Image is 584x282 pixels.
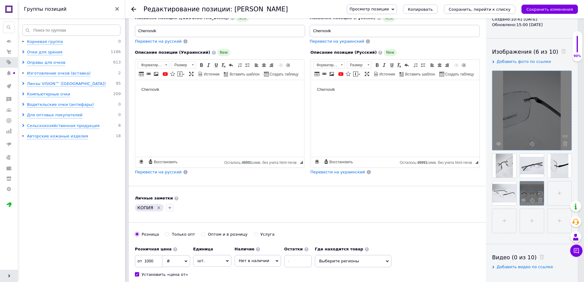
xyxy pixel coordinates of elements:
span: Размер [171,62,190,68]
span: КОПИЯ [137,205,153,210]
a: Полужирный (Ctrl+B) [374,62,380,68]
span: Перетащите для изменения размера [475,161,478,164]
a: По левому краю [253,62,260,68]
button: Сохранить, перейти к списку [444,5,516,14]
span: Копировать [408,7,433,12]
a: Создать таблицу [438,71,475,77]
a: Вставить шаблон [399,71,436,77]
b: Розничная цена [135,247,172,251]
a: Вставить шаблон [223,71,260,77]
span: Вставить шаблон [229,72,259,77]
b: Личные заметки [135,196,173,200]
a: Таблица [314,71,320,77]
a: Изображение [328,71,335,77]
div: Компьютерные очки [27,91,70,97]
span: Перевести на русский [135,170,182,174]
a: Форматирование [138,61,169,69]
a: Вставить/Редактировать ссылку (Ctrl+L) [145,71,152,77]
span: шт. [193,255,231,267]
span: Просмотр позиции [349,7,389,11]
span: 49991 [417,160,427,165]
div: Оправы для очков [27,60,65,66]
a: Увеличить отступ [460,62,467,68]
div: Обновлено: 15:00 [DATE] [492,22,572,28]
a: Отменить (Ctrl+Z) [227,62,234,68]
a: Восстановить [147,158,178,165]
span: Создать таблицу [269,72,299,77]
a: Вставить / удалить маркированный список [420,62,426,68]
span: Выберите регионы [315,255,391,267]
a: Восстановить [323,158,354,165]
span: Добавить видео по ссылке [497,265,553,269]
input: Поиск по группам [22,25,120,36]
span: 1186 [111,49,121,55]
a: Сделать резервную копию сейчас [314,158,320,165]
div: Изготовление очков (вставка) [27,71,90,76]
span: 2 [118,71,121,76]
span: Форматирование [138,62,163,68]
span: 0 [118,39,121,45]
a: Полужирный (Ctrl+B) [198,62,205,68]
a: Подчеркнутый (Ctrl+U) [388,62,395,68]
div: Сельскохозяйственная продукция [27,123,99,129]
div: Оптом и в розницу [208,232,247,237]
input: - [284,255,312,267]
iframe: Визуальный текстовый редактор, 6688FD06-EDE4-4A24-B252-ADE0374DFD98 [311,80,480,157]
a: Вставить / удалить нумерованный список [412,62,419,68]
span: ₴ [167,259,170,263]
a: Увеличить отступ [284,62,291,68]
i: Сохранить, перейти к списку [449,7,511,12]
div: Линзы VISION™ ([GEOGRAPHIC_DATA]) [27,81,106,87]
a: Источник [197,71,220,77]
div: Установить «цена от» [142,272,188,277]
span: Восстановить [329,160,353,165]
div: Изображения (6 из 10) [492,48,572,56]
span: Перевести на украинский [311,170,365,174]
a: Убрать форматирование [220,62,227,68]
input: Например, H&M женское платье зеленое 38 размер вечернее макси с блестками [310,25,480,37]
span: 95 [116,81,121,87]
span: Восстановить [153,160,177,165]
div: Очки для зрения [27,49,63,55]
a: По правому краю [444,62,450,68]
span: Видео (0 из 10) [492,254,536,261]
span: Перетащите для изменения размера [300,161,303,164]
span: 613 [113,60,121,66]
button: Чат с покупателем [570,245,582,257]
a: Добавить видео с YouTube [338,71,344,77]
i: Сохранить изменения [526,7,573,12]
a: Вставить иконку [169,71,176,77]
input: Например, H&M женское платье зеленое 38 размер вечернее макси с блестками [135,25,305,37]
a: Изображение [153,71,159,77]
b: Наличие [235,247,254,251]
a: Вставить сообщение [177,71,185,77]
span: Источник [203,72,219,77]
a: По центру [261,62,267,68]
span: от [135,258,143,264]
span: 209 [113,91,121,97]
a: Вставить/Редактировать ссылку (Ctrl+L) [321,71,328,77]
span: New [384,49,397,56]
h1: Редактирование позиции: Chernovik [143,6,288,13]
span: 0 [118,112,121,118]
div: Для оптовых покупателей [27,112,82,118]
span: 18 [116,133,121,139]
div: Подсчет символов [400,159,475,165]
a: Отменить (Ctrl+Z) [403,62,410,68]
a: Размер [171,61,196,69]
a: Курсив (Ctrl+I) [381,62,388,68]
a: Таблица [138,71,145,77]
a: Вставить / удалить маркированный список [244,62,251,68]
a: По правому краю [268,62,275,68]
svg: Удалить метку [156,205,161,210]
a: Подчеркнутый (Ctrl+U) [213,62,219,68]
span: Размер [347,62,365,68]
div: Создано: 10:41 [DATE] [492,17,572,22]
a: Вставить иконку [345,71,352,77]
span: Описание позиции (Русский) [311,50,377,55]
iframe: Визуальный текстовый редактор, D5C96EF9-6A21-401D-9EE5-7ED1AD1B0789 [135,80,304,157]
span: Описание позиции (Украинский) [135,50,210,55]
span: New [217,49,230,56]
